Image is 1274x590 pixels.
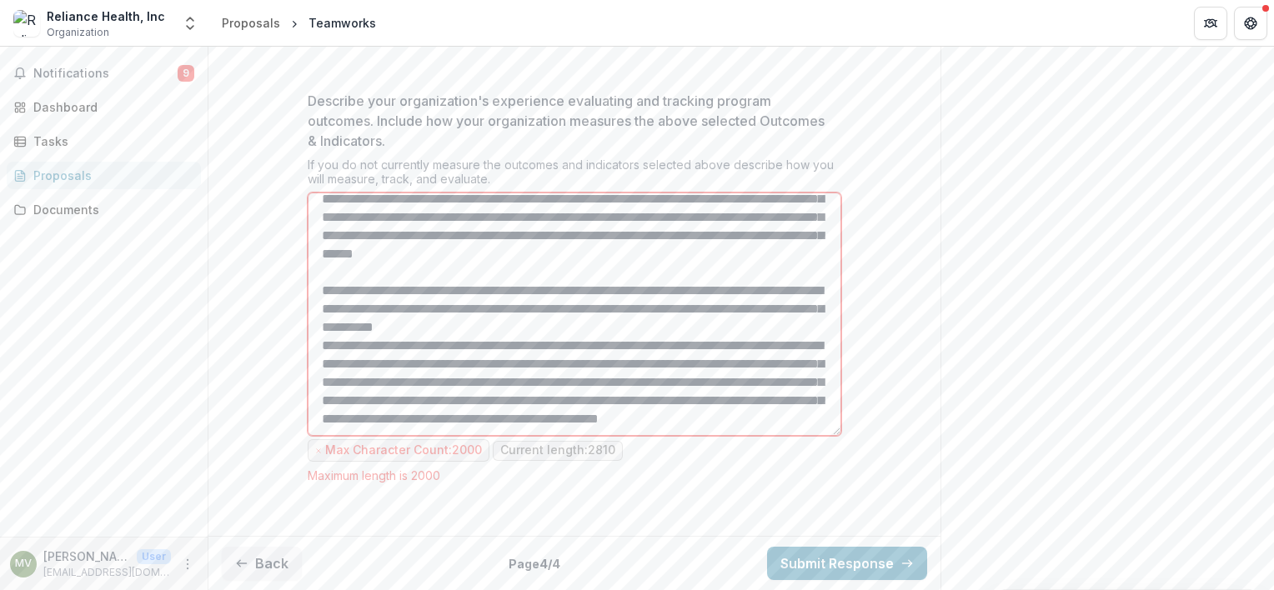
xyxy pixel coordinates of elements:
p: Page 4 / 4 [509,555,560,572]
button: More [178,554,198,574]
a: Tasks [7,127,201,155]
p: [EMAIL_ADDRESS][DOMAIN_NAME] [43,565,171,580]
button: Notifications9 [7,60,201,87]
a: Proposals [7,162,201,189]
p: Current length: 2810 [500,443,615,457]
a: Proposals [215,11,287,35]
span: 9 [178,65,194,82]
p: Describe your organization's experience evaluating and tracking program outcomes. Include how you... [308,91,831,151]
div: Maximum length is 2000 [308,468,841,482]
img: Reliance Health, Inc [13,10,40,37]
a: Dashboard [7,93,201,121]
span: Notifications [33,67,178,81]
div: Documents [33,201,188,218]
div: Proposals [33,167,188,184]
div: Tasks [33,132,188,150]
button: Get Help [1234,7,1267,40]
div: Dashboard [33,98,188,116]
button: Submit Response [767,547,927,580]
p: Max Character Count: 2000 [325,443,482,457]
button: Partners [1194,7,1227,40]
span: Organization [47,25,109,40]
div: Reliance Health, Inc [47,7,165,25]
p: [PERSON_NAME] [43,547,130,565]
a: Documents [7,196,201,223]
div: Mike Van Vlaenderen [15,558,32,569]
nav: breadcrumb [215,11,383,35]
div: Teamworks [308,14,376,32]
button: Back [222,547,302,580]
button: Open entity switcher [178,7,202,40]
div: If you do not currently measure the outcomes and indicators selected above describe how you will ... [308,157,841,192]
div: Proposals [222,14,280,32]
p: User [137,549,171,564]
